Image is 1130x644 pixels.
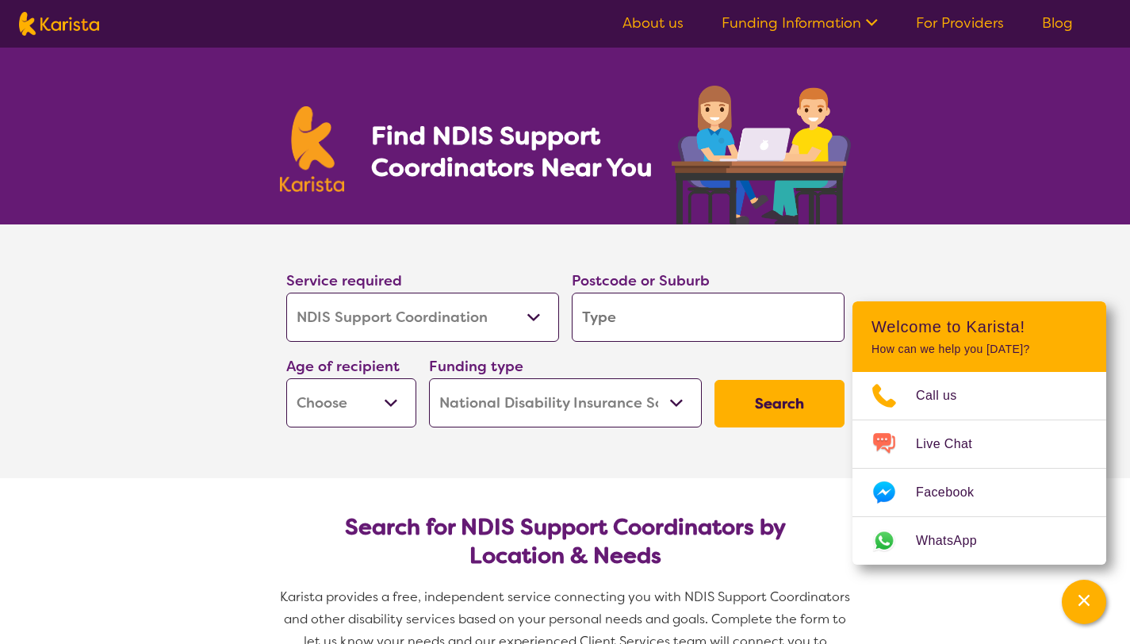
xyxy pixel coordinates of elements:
span: Call us [916,384,976,408]
a: Web link opens in a new tab. [852,517,1106,565]
label: Funding type [429,357,523,376]
input: Type [572,293,845,342]
img: support-coordination [672,86,851,224]
div: Channel Menu [852,301,1106,565]
span: Live Chat [916,432,991,456]
a: For Providers [916,13,1004,33]
span: WhatsApp [916,529,996,553]
h2: Welcome to Karista! [871,317,1087,336]
label: Age of recipient [286,357,400,376]
a: Funding Information [722,13,878,33]
a: About us [622,13,684,33]
a: Blog [1042,13,1073,33]
button: Channel Menu [1062,580,1106,624]
button: Search [714,380,845,427]
p: How can we help you [DATE]? [871,343,1087,356]
span: Facebook [916,481,993,504]
h1: Find NDIS Support Coordinators Near You [371,120,665,183]
h2: Search for NDIS Support Coordinators by Location & Needs [299,513,832,570]
ul: Choose channel [852,372,1106,565]
label: Service required [286,271,402,290]
label: Postcode or Suburb [572,271,710,290]
img: Karista logo [19,12,99,36]
img: Karista logo [280,106,345,192]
